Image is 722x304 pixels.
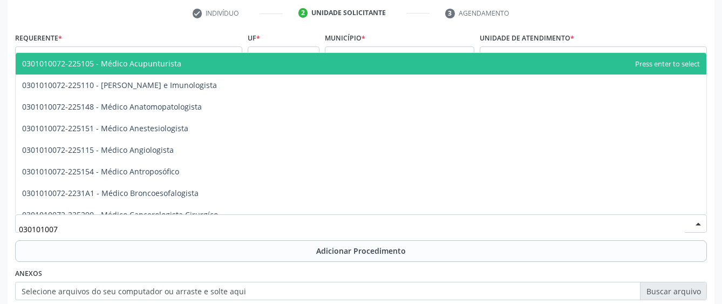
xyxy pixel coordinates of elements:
[325,30,365,46] label: Município
[251,50,298,61] span: AL
[22,58,181,69] span: 0301010072-225105 - Médico Acupunturista
[329,50,452,61] span: [PERSON_NAME]
[22,145,174,155] span: 0301010072-225115 - Médico Angiologista
[19,50,220,61] span: Médico(a)
[22,80,217,90] span: 0301010072-225110 - [PERSON_NAME] e Imunologista
[22,188,199,198] span: 0301010072-2231A1 - Médico Broncoesofalogista
[248,30,260,46] label: UF
[316,245,406,256] span: Adicionar Procedimento
[22,102,202,112] span: 0301010072-225148 - Médico Anatomopatologista
[15,240,707,262] button: Adicionar Procedimento
[15,30,62,46] label: Requerente
[483,50,685,61] span: Unidade de Saude da Familia das Pedras
[22,210,218,220] span: 0301010072-225290 - Médico Cancerologista Cirurgíco
[311,8,386,18] div: Unidade solicitante
[22,123,188,133] span: 0301010072-225151 - Médico Anestesiologista
[298,8,308,18] div: 2
[480,30,574,46] label: Unidade de atendimento
[22,166,179,177] span: 0301010072-225154 - Médico Antroposófico
[19,218,685,240] input: Buscar por procedimento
